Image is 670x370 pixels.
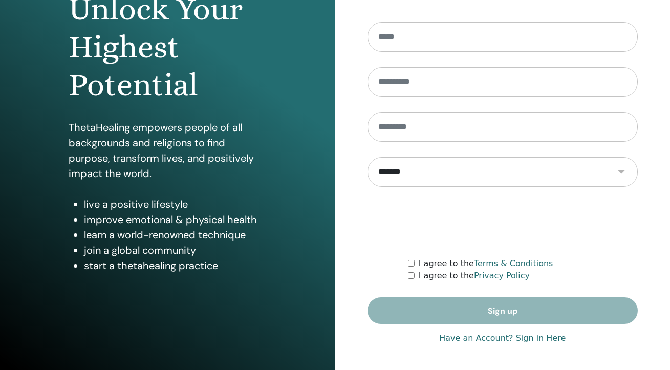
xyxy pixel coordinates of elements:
[425,202,580,242] iframe: reCAPTCHA
[419,257,553,270] label: I agree to the
[84,243,266,258] li: join a global community
[84,212,266,227] li: improve emotional & physical health
[439,332,566,344] a: Have an Account? Sign in Here
[419,270,530,282] label: I agree to the
[84,197,266,212] li: live a positive lifestyle
[84,258,266,273] li: start a thetahealing practice
[84,227,266,243] li: learn a world-renowned technique
[69,120,266,181] p: ThetaHealing empowers people of all backgrounds and religions to find purpose, transform lives, a...
[474,271,530,280] a: Privacy Policy
[474,258,553,268] a: Terms & Conditions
